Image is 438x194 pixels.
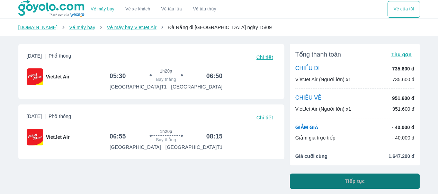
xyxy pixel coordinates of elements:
button: Thu gọn [388,50,414,59]
button: Vé tàu thủy [187,1,222,18]
span: Tiếp tục [345,178,365,185]
span: Đà Nẵng đi [GEOGRAPHIC_DATA] ngày 15/09 [168,25,271,30]
p: CHIỀU VỀ [295,94,322,102]
span: | [45,113,46,119]
a: Vé xe khách [125,7,150,12]
h6: 06:55 [110,132,126,141]
h6: 05:30 [110,72,126,80]
span: Chi tiết [256,54,273,60]
p: GIẢM GIÁ [295,124,318,131]
div: choose transportation mode [387,1,420,18]
div: choose transportation mode [85,1,222,18]
a: Vé máy bay [91,7,114,12]
p: [GEOGRAPHIC_DATA] T1 [166,144,223,151]
span: Bay thẳng [156,77,176,82]
span: VietJet Air [46,134,70,141]
button: Vé của tôi [387,1,420,18]
p: 951.600 đ [392,95,414,102]
p: CHIỀU ĐI [295,65,320,73]
span: Bay thẳng [156,137,176,143]
h6: 08:15 [206,132,223,141]
button: Chi tiết [253,113,276,123]
a: Vé máy bay [69,25,95,30]
p: Giảm giá trực tiếp [295,134,336,141]
span: 1h20p [160,68,172,74]
p: 735.600 đ [392,65,414,72]
a: [DOMAIN_NAME] [18,25,58,30]
p: - 40.000 đ [392,134,414,141]
a: Vé tàu lửa [156,1,188,18]
p: 951.600 đ [392,106,414,112]
p: [GEOGRAPHIC_DATA] T1 [110,83,167,90]
nav: breadcrumb [18,24,420,31]
span: Tổng thanh toán [295,50,341,59]
span: Phổ thông [48,113,71,119]
a: Vé máy bay VietJet Air [107,25,156,30]
p: VietJet Air (Người lớn) x1 [295,106,351,112]
span: Phổ thông [48,53,71,59]
span: 1h20p [160,129,172,134]
span: Thu gọn [391,52,412,57]
span: [DATE] [27,52,71,62]
span: Giá cuối cùng [295,153,328,160]
span: 1.647.200 đ [388,153,414,160]
p: [GEOGRAPHIC_DATA] [171,83,222,90]
span: Chi tiết [256,115,273,120]
span: | [45,53,46,59]
button: Chi tiết [253,52,276,62]
p: - 40.000 đ [392,124,414,131]
span: [DATE] [27,113,71,123]
button: Tiếp tục [290,174,420,189]
p: VietJet Air (Người lớn) x1 [295,76,351,83]
span: VietJet Air [46,73,70,80]
h6: 06:50 [206,72,223,80]
p: [GEOGRAPHIC_DATA] [110,144,161,151]
p: 735.600 đ [392,76,414,83]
